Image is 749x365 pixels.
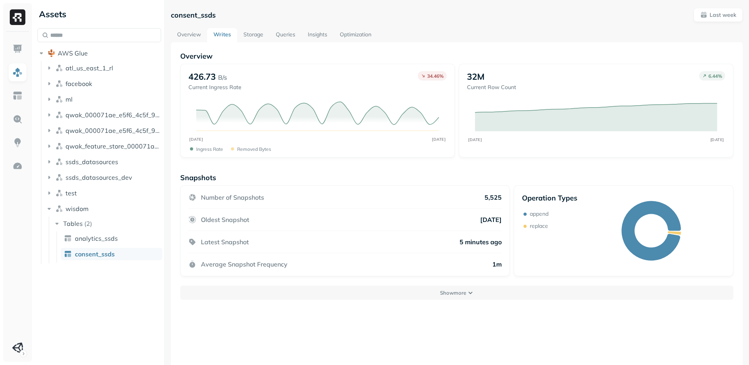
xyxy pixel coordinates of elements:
button: wisdom [45,202,162,215]
p: 5 minutes ago [460,238,502,246]
img: root [48,49,55,57]
p: 426.73 [188,71,216,82]
img: Optimization [12,161,23,171]
p: ( 2 ) [84,220,92,227]
button: ml [45,93,162,106]
span: ssds_datasources_dev [66,174,132,181]
img: Asset Explorer [12,91,23,101]
button: Showmore [180,286,733,300]
img: namespace [55,64,63,72]
div: Assets [37,8,161,20]
button: Tables(2) [53,217,162,230]
img: namespace [55,80,63,88]
span: Tables [63,220,83,227]
p: Overview [180,52,733,61]
img: namespace [55,158,63,166]
span: qwak_000071ae_e5f6_4c5f_97ab_2b533d00d294_analytics_data [66,111,162,119]
p: consent_ssds [171,11,216,20]
a: analytics_ssds [61,232,162,245]
img: namespace [55,127,63,134]
img: namespace [55,111,63,119]
p: Ingress Rate [196,146,223,152]
a: Insights [302,28,334,42]
img: table [64,234,72,242]
p: 5,525 [485,193,502,201]
p: Current Ingress Rate [188,84,241,91]
span: ssds_datasources [66,158,118,166]
p: append [530,210,548,218]
a: Optimization [334,28,378,42]
p: [DATE] [480,216,502,224]
p: Current Row Count [467,84,516,91]
a: consent_ssds [61,248,162,260]
tspan: [DATE] [190,137,203,141]
img: Query Explorer [12,114,23,124]
p: 32M [467,71,485,82]
button: AWS Glue [37,47,161,59]
span: consent_ssds [75,250,115,258]
span: atl_us_east_1_rl [66,64,113,72]
a: Overview [171,28,207,42]
p: Number of Snapshots [201,193,264,201]
p: Snapshots [180,173,216,182]
button: ssds_datasources [45,156,162,168]
p: Removed bytes [237,146,271,152]
p: Show more [440,289,466,297]
img: Insights [12,138,23,148]
p: replace [530,222,548,230]
span: test [66,189,77,197]
img: table [64,250,72,258]
button: test [45,187,162,199]
button: qwak_000071ae_e5f6_4c5f_97ab_2b533d00d294_analytics_data [45,109,162,121]
button: qwak_feature_store_000071ae_e5f6_4c5f_97ab_2b533d00d294 [45,140,162,152]
span: qwak_feature_store_000071ae_e5f6_4c5f_97ab_2b533d00d294 [66,142,162,150]
a: Writes [207,28,237,42]
a: Storage [237,28,270,42]
p: Latest Snapshot [201,238,249,246]
img: Ryft [10,9,25,25]
span: wisdom [66,205,89,213]
button: Last week [694,8,743,22]
span: qwak_000071ae_e5f6_4c5f_97ab_2b533d00d294_analytics_data_view [66,127,162,134]
button: atl_us_east_1_rl [45,62,162,74]
tspan: [DATE] [468,137,482,142]
img: Dashboard [12,44,23,54]
button: ssds_datasources_dev [45,171,162,184]
p: Last week [710,11,736,19]
button: qwak_000071ae_e5f6_4c5f_97ab_2b533d00d294_analytics_data_view [45,124,162,137]
span: analytics_ssds [75,234,118,242]
p: Oldest Snapshot [201,216,249,224]
p: Operation Types [522,193,577,202]
img: namespace [55,142,63,150]
p: B/s [218,73,227,82]
img: namespace [55,205,63,213]
span: facebook [66,80,92,88]
a: Queries [270,28,302,42]
p: 34.46 % [427,73,444,79]
span: AWS Glue [58,49,88,57]
tspan: [DATE] [432,137,446,141]
p: 6.44 % [708,73,722,79]
img: Unity [12,342,23,353]
p: 1m [492,260,502,268]
img: namespace [55,95,63,103]
p: Average Snapshot Frequency [201,260,288,268]
button: facebook [45,77,162,90]
img: namespace [55,174,63,181]
img: namespace [55,189,63,197]
img: Assets [12,67,23,77]
tspan: [DATE] [710,137,724,142]
span: ml [66,95,73,103]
